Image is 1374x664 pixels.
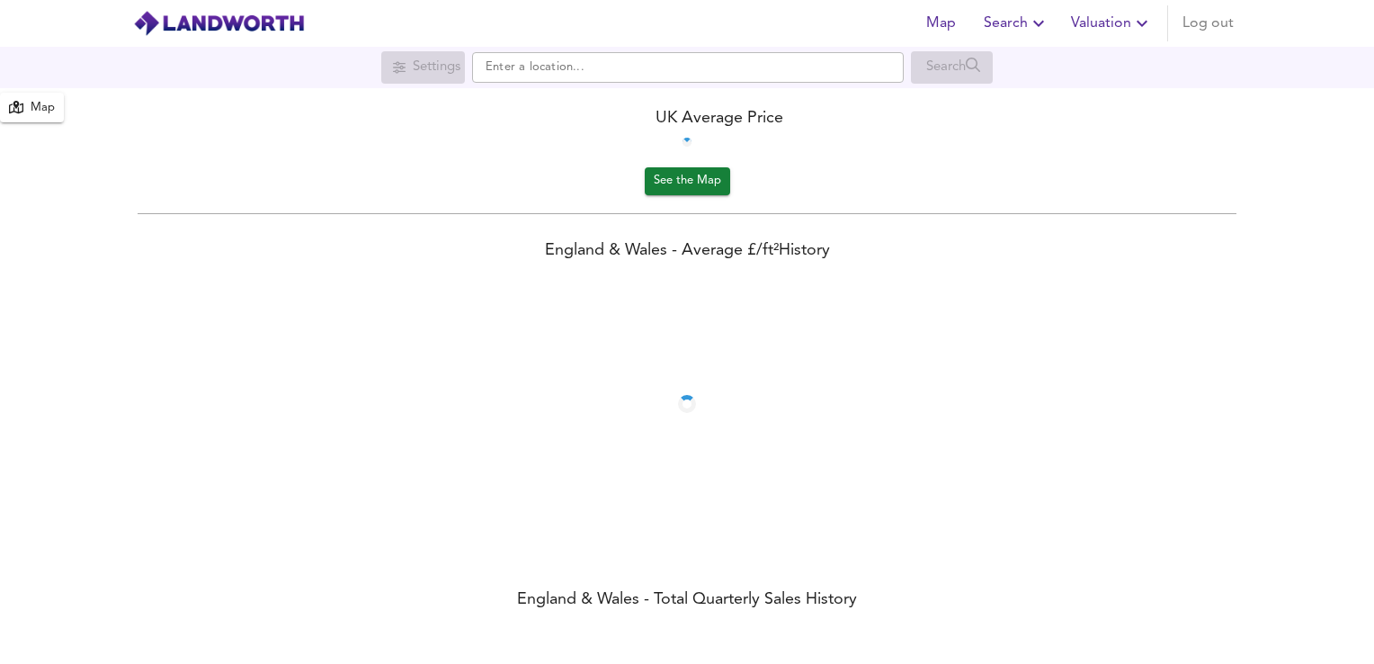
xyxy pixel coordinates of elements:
[977,5,1057,41] button: Search
[911,51,993,84] div: Search for a location first or explore the map
[1175,5,1241,41] button: Log out
[1071,11,1153,36] span: Valuation
[1182,11,1234,36] span: Log out
[1064,5,1160,41] button: Valuation
[133,10,305,37] img: logo
[31,98,55,119] div: Map
[472,52,904,83] input: Enter a location...
[919,11,962,36] span: Map
[984,11,1049,36] span: Search
[912,5,969,41] button: Map
[381,51,465,84] div: Search for a location first or explore the map
[654,171,721,192] span: See the Map
[645,167,730,195] button: See the Map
